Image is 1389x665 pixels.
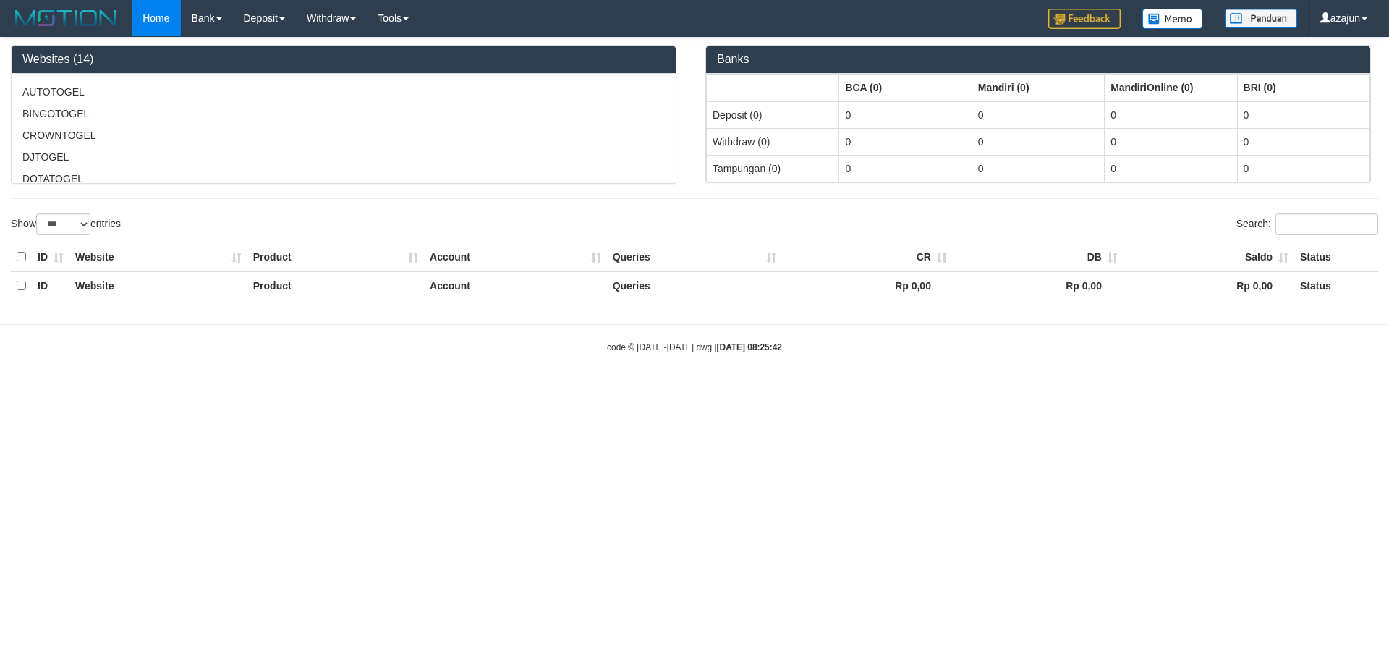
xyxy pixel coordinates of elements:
td: 0 [839,101,972,129]
th: Group: activate to sort column ascending [1237,74,1369,101]
th: Status [1294,271,1378,300]
td: 0 [1105,128,1237,155]
p: CROWNTOGEL [22,128,665,143]
small: code © [DATE]-[DATE] dwg | [607,342,782,352]
img: Button%20Memo.svg [1142,9,1203,29]
td: 0 [972,101,1104,129]
input: Search: [1275,213,1378,235]
td: 0 [1105,101,1237,129]
img: Feedback.jpg [1048,9,1121,29]
td: 0 [839,155,972,182]
th: Queries [607,271,782,300]
select: Showentries [36,213,90,235]
label: Show entries [11,213,121,235]
th: Group: activate to sort column ascending [707,74,839,101]
th: Website [69,271,247,300]
td: Tampungan (0) [707,155,839,182]
th: Website [69,243,247,271]
h3: Websites (14) [22,53,665,66]
th: Group: activate to sort column ascending [1105,74,1237,101]
th: Queries [607,243,782,271]
strong: [DATE] 08:25:42 [717,342,782,352]
th: Rp 0,00 [782,271,953,300]
td: 0 [1237,128,1369,155]
img: panduan.png [1225,9,1297,28]
p: BINGOTOGEL [22,106,665,121]
td: 0 [972,155,1104,182]
th: Rp 0,00 [1123,271,1294,300]
th: ID [32,271,69,300]
th: Account [424,243,607,271]
label: Search: [1236,213,1378,235]
h3: Banks [717,53,1359,66]
td: 0 [1105,155,1237,182]
td: Withdraw (0) [707,128,839,155]
th: ID [32,243,69,271]
td: 0 [972,128,1104,155]
th: DB [953,243,1123,271]
th: Product [247,271,424,300]
th: Product [247,243,424,271]
td: 0 [839,128,972,155]
th: Rp 0,00 [953,271,1123,300]
th: Group: activate to sort column ascending [972,74,1104,101]
p: AUTOTOGEL [22,85,665,99]
th: Group: activate to sort column ascending [839,74,972,101]
td: 0 [1237,155,1369,182]
img: MOTION_logo.png [11,7,121,29]
th: CR [782,243,953,271]
th: Saldo [1123,243,1294,271]
p: DJTOGEL [22,150,665,164]
th: Account [424,271,607,300]
th: Status [1294,243,1378,271]
p: DOTATOGEL [22,171,665,186]
td: 0 [1237,101,1369,129]
td: Deposit (0) [707,101,839,129]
